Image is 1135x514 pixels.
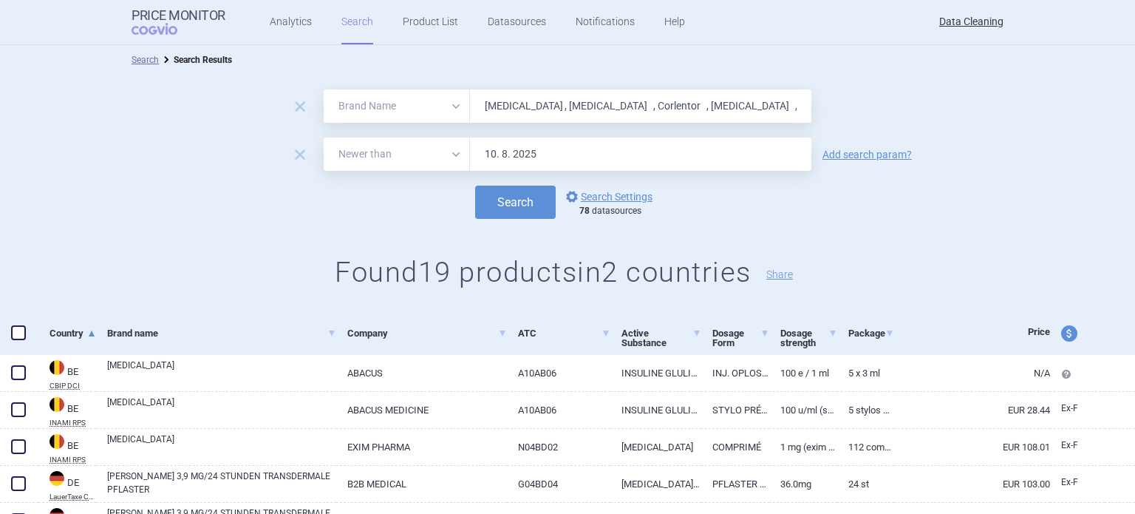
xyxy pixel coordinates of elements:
[837,355,894,391] a: 5 x 3 ml
[894,392,1050,428] a: EUR 28.44
[50,434,64,449] img: Belgium
[347,315,506,351] a: Company
[1050,472,1105,494] a: Ex-F
[50,397,64,412] img: Belgium
[518,315,611,351] a: ATC
[107,315,336,351] a: Brand name
[107,433,336,459] a: [MEDICAL_DATA]
[336,392,506,428] a: ABACUS MEDICINE
[38,470,96,501] a: DEDELauerTaxe CGM
[50,456,96,464] abbr: INAMI RPS — National Institute for Health Disability Insurance, Belgium. Programme web - Médicame...
[38,359,96,390] a: BEBECBIP DCI
[1028,326,1050,337] span: Price
[38,433,96,464] a: BEBEINAMI RPS
[769,392,837,428] a: 100 U/mL (Solostar) (Abacus)
[837,392,894,428] a: 5 stylos préremplis 3 mL solution injectable, 100 U/mL
[701,429,769,465] a: COMPRIMÉ
[894,429,1050,465] a: EUR 108.01
[107,359,336,385] a: [MEDICAL_DATA]
[336,429,506,465] a: EXIM PHARMA
[1050,398,1105,420] a: Ex-F
[174,55,232,65] strong: Search Results
[132,23,198,35] span: COGVIO
[50,315,96,351] a: Country
[780,315,837,361] a: Dosage strength
[701,466,769,502] a: PFLASTER TRANSDERMAL
[769,429,837,465] a: 1 mg (Exim Pharma)
[50,493,96,501] abbr: LauerTaxe CGM — Complex database for German drug information provided by commercial provider CGM ...
[1050,435,1105,457] a: Ex-F
[475,186,556,219] button: Search
[579,206,590,216] strong: 78
[132,8,225,36] a: Price MonitorCOGVIO
[712,315,769,361] a: Dosage Form
[837,429,894,465] a: 112 comprimés, 1 mg
[848,315,894,351] a: Package
[159,53,232,67] li: Search Results
[132,55,159,65] a: Search
[769,466,837,502] a: 36.0mg
[894,466,1050,502] a: EUR 103.00
[507,355,611,391] a: A10AB06
[50,360,64,375] img: Belgium
[336,466,506,502] a: B2B MEDICAL
[507,466,611,502] a: G04BD04
[1061,440,1078,450] span: Ex-factory price
[769,355,837,391] a: 100 E / 1 ml
[38,396,96,427] a: BEBEINAMI RPS
[701,355,769,391] a: INJ. OPLOSS. S.C. SOLOSTAR [VOORGEV. PEN]
[1061,403,1078,413] span: Ex-factory price
[563,188,652,206] a: Search Settings
[50,382,96,390] abbr: CBIP DCI — Belgian Center for Pharmacotherapeutic Information (CBIP)
[822,149,912,160] a: Add search param?
[610,429,701,465] a: [MEDICAL_DATA]
[50,419,96,427] abbr: INAMI RPS — National Institute for Health Disability Insurance, Belgium. Programme web - Médicame...
[579,206,660,217] div: datasources
[107,470,336,496] a: [PERSON_NAME] 3,9 MG/24 STUNDEN TRANSDERMALE PFLASTER
[132,53,159,67] li: Search
[50,471,64,486] img: Germany
[1061,477,1078,487] span: Ex-factory price
[837,466,894,502] a: 24 St
[610,466,701,502] a: [MEDICAL_DATA] 36 MG
[610,392,701,428] a: INSULINE GLULISINE
[894,355,1050,391] a: N/A
[336,355,506,391] a: ABACUS
[507,429,611,465] a: N04BD02
[610,355,701,391] a: INSULINE GLULISINE INJECTIE 100 E / 1 ML
[107,396,336,422] a: [MEDICAL_DATA]
[132,8,225,23] strong: Price Monitor
[701,392,769,428] a: STYLO PRÉREMPLI
[507,392,611,428] a: A10AB06
[621,315,701,361] a: Active Substance
[766,269,793,280] button: Share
